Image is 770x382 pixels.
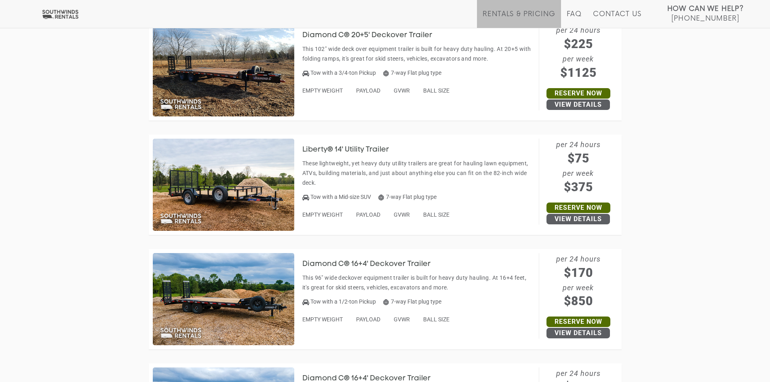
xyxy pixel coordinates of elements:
a: Diamond C® 16+4' Deckover Trailer [302,375,443,382]
span: BALL SIZE [423,87,449,94]
span: $75 [539,149,618,167]
span: GVWR [394,316,410,323]
a: Rentals & Pricing [483,10,555,28]
span: EMPTY WEIGHT [302,211,343,218]
h3: Diamond C® 20+5' Deckover Trailer [302,32,445,40]
span: 7-way Flat plug type [383,298,441,305]
span: PAYLOAD [356,87,380,94]
span: per 24 hours per week [539,139,618,196]
h3: Diamond C® 16+4' Deckover Trailer [302,260,443,268]
span: 7-way Flat plug type [378,194,437,200]
span: $850 [539,292,618,310]
span: per 24 hours per week [539,253,618,310]
span: Tow with a 3/4-ton Pickup [310,70,376,76]
a: Reserve Now [546,203,610,213]
h3: Liberty® 14' Utility Trailer [302,146,401,154]
p: These lightweight, yet heavy duty utility trailers are great for hauling lawn equipment, ATVs, bu... [302,158,535,188]
img: Southwinds Rentals Logo [40,9,80,19]
p: This 96" wide deckover equipment trailer is built for heavy duty hauling. At 16+4 feet, it's grea... [302,273,535,292]
a: Liberty® 14' Utility Trailer [302,146,401,153]
span: 7-way Flat plug type [383,70,441,76]
span: $1125 [539,63,618,82]
span: EMPTY WEIGHT [302,87,343,94]
span: EMPTY WEIGHT [302,316,343,323]
img: SW020 - Diamond C 20+5' Deckover Trailer [153,24,294,116]
span: BALL SIZE [423,211,449,218]
span: BALL SIZE [423,316,449,323]
img: SW030 - Diamond C 16+4' Deckover Trailer [153,253,294,345]
span: PAYLOAD [356,211,380,218]
span: GVWR [394,87,410,94]
span: $225 [539,35,618,53]
span: Tow with a Mid-size SUV [310,194,371,200]
span: GVWR [394,211,410,218]
a: Contact Us [593,10,641,28]
a: Diamond C® 16+4' Deckover Trailer [302,261,443,267]
a: Reserve Now [546,88,610,99]
a: FAQ [567,10,582,28]
span: [PHONE_NUMBER] [671,15,739,23]
span: Tow with a 1/2-ton Pickup [310,298,376,305]
p: This 102" wide deck over equipment trailer is built for heavy duty hauling. At 20+5 with folding ... [302,44,535,63]
a: View Details [546,99,610,110]
a: Diamond C® 20+5' Deckover Trailer [302,32,445,38]
span: PAYLOAD [356,316,380,323]
a: View Details [546,328,610,338]
a: How Can We Help? [PHONE_NUMBER] [667,4,744,22]
strong: How Can We Help? [667,5,744,13]
span: $170 [539,264,618,282]
a: Reserve Now [546,317,610,327]
img: SW025 - Liberty 14' Utility Trailer [153,139,294,231]
span: $375 [539,178,618,196]
a: View Details [546,214,610,224]
span: per 24 hours per week [539,24,618,82]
